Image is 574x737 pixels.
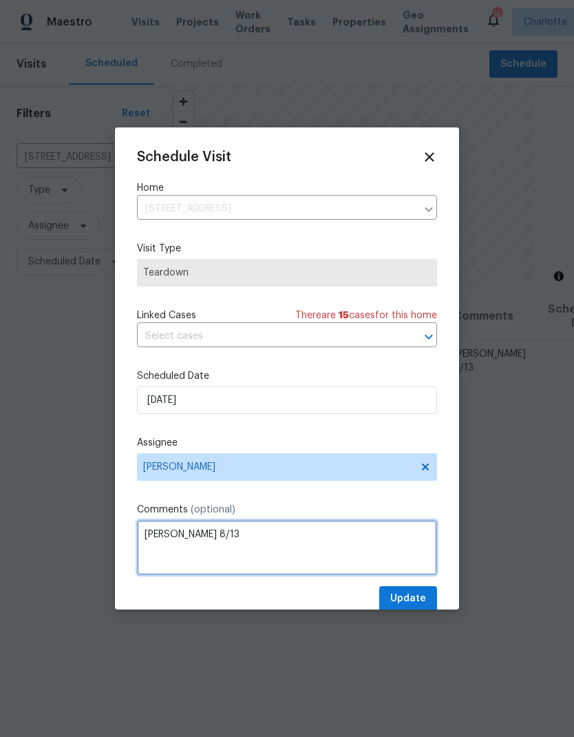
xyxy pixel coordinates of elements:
[137,520,437,575] textarea: [PERSON_NAME] 8/13
[379,586,437,612] button: Update
[137,198,416,220] input: Enter in an address
[137,242,437,256] label: Visit Type
[339,311,349,320] span: 15
[422,149,437,165] span: Close
[137,181,437,195] label: Home
[295,309,437,322] span: There are case s for this home
[143,461,413,473] span: [PERSON_NAME]
[390,590,426,608] span: Update
[137,309,196,322] span: Linked Cases
[191,505,235,515] span: (optional)
[137,503,437,517] label: Comments
[137,436,437,450] label: Assignee
[143,266,431,280] span: Teardown
[419,327,438,346] button: Open
[137,386,437,414] input: M/D/YYYY
[137,150,231,164] span: Schedule Visit
[137,326,398,347] input: Select cases
[137,369,437,383] label: Scheduled Date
